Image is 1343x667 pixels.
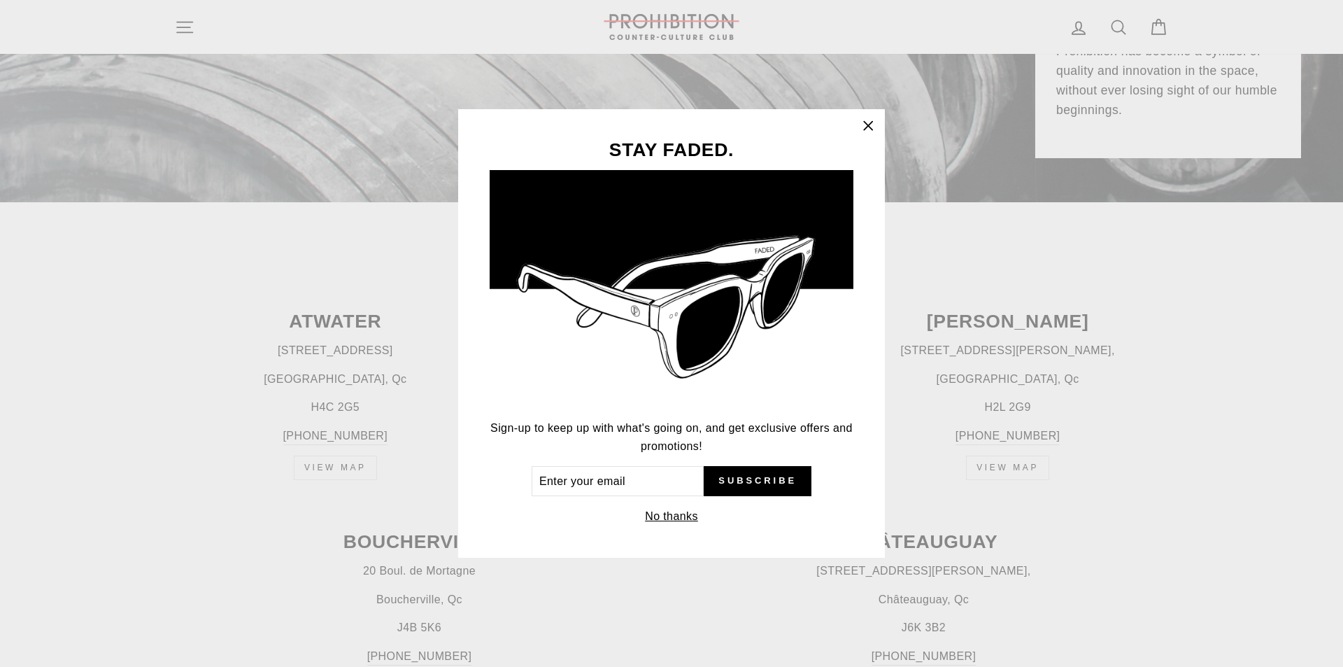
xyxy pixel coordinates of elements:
p: Sign-up to keep up with what's going on, and get exclusive offers and promotions! [490,419,853,455]
span: Subscribe [718,475,797,487]
h3: STAY FADED. [490,141,853,160]
button: No thanks [641,507,702,526]
input: Enter your email [532,466,704,497]
button: Subscribe [704,466,811,497]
